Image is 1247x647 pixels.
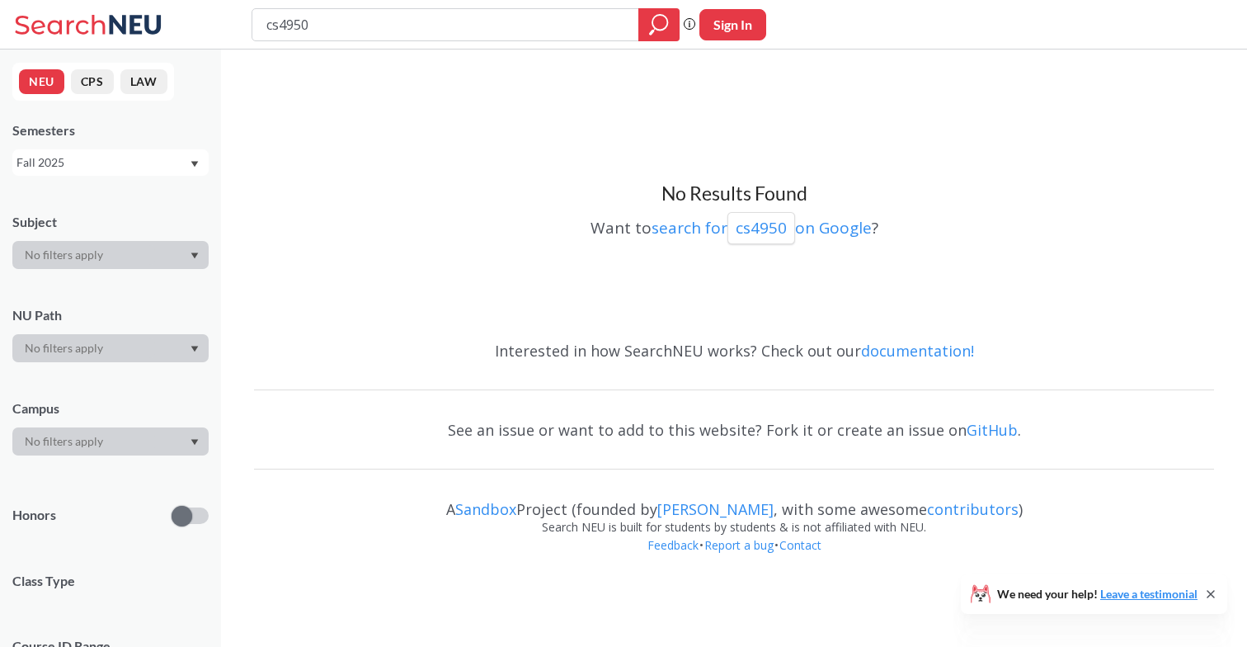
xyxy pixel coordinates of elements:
[12,334,209,362] div: Dropdown arrow
[71,69,114,94] button: CPS
[254,485,1214,518] div: A Project (founded by , with some awesome )
[652,217,872,238] a: search forcs4950on Google
[967,420,1018,440] a: GitHub
[191,439,199,446] svg: Dropdown arrow
[927,499,1019,519] a: contributors
[703,537,774,553] a: Report a bug
[657,499,774,519] a: [PERSON_NAME]
[191,161,199,168] svg: Dropdown arrow
[455,499,516,519] a: Sandbox
[191,346,199,352] svg: Dropdown arrow
[254,206,1214,244] div: Want to ?
[647,537,699,553] a: Feedback
[1100,587,1198,601] a: Leave a testimonial
[19,69,64,94] button: NEU
[254,327,1214,375] div: Interested in how SearchNEU works? Check out our
[12,306,209,324] div: NU Path
[16,153,189,172] div: Fall 2025
[12,427,209,456] div: Dropdown arrow
[191,253,199,259] svg: Dropdown arrow
[265,11,627,39] input: Class, professor, course number, "phrase"
[254,182,1214,206] h3: No Results Found
[12,572,209,590] span: Class Type
[997,588,1198,600] span: We need your help!
[12,241,209,269] div: Dropdown arrow
[12,213,209,231] div: Subject
[254,406,1214,454] div: See an issue or want to add to this website? Fork it or create an issue on .
[861,341,974,361] a: documentation!
[12,149,209,176] div: Fall 2025Dropdown arrow
[12,506,56,525] p: Honors
[736,217,787,239] p: cs4950
[254,536,1214,579] div: • •
[120,69,167,94] button: LAW
[254,518,1214,536] div: Search NEU is built for students by students & is not affiliated with NEU.
[649,13,669,36] svg: magnifying glass
[699,9,766,40] button: Sign In
[12,121,209,139] div: Semesters
[12,399,209,418] div: Campus
[779,537,822,553] a: Contact
[638,8,680,41] div: magnifying glass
